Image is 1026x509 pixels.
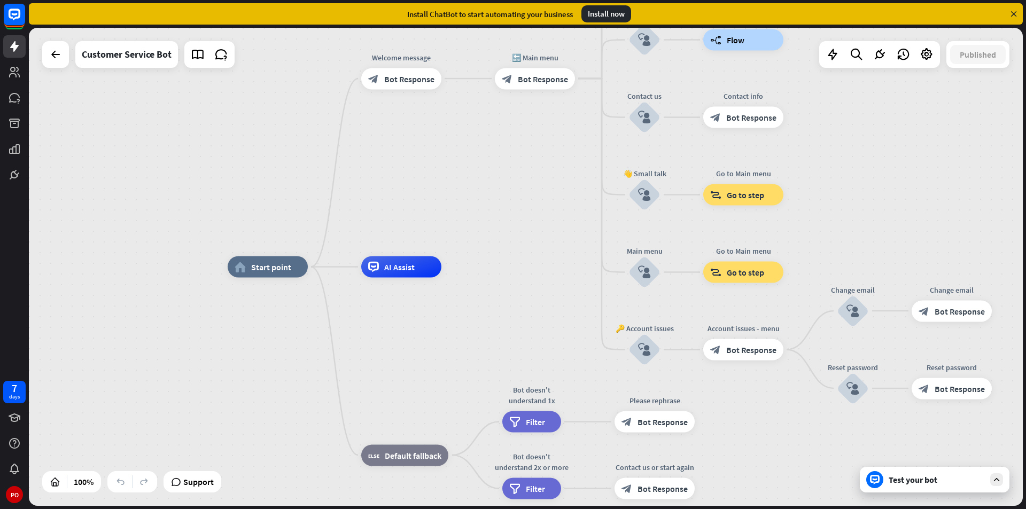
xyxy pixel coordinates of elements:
div: Go to Main menu [695,246,791,256]
span: Default fallback [385,450,441,460]
div: Contact info [695,91,791,101]
a: 7 days [3,381,26,403]
div: 👋 Small talk [612,168,677,179]
div: Install ChatBot to start automating your business [407,9,573,19]
span: Support [183,473,214,490]
div: Install now [581,5,631,22]
div: Main menu [612,246,677,256]
span: Bot Response [638,417,688,427]
span: Bot Response [638,483,688,494]
i: block_fallback [368,450,379,460]
i: block_bot_response [621,483,632,494]
i: block_user_input [638,266,651,279]
div: Go to Main menu [695,168,791,179]
span: Flow [727,35,744,45]
span: Filter [526,417,545,427]
i: block_user_input [638,34,651,46]
div: Change email [821,284,885,295]
div: Reset password [904,362,1000,372]
div: Customer Service Bot [82,41,172,68]
i: block_goto [710,190,721,200]
span: Bot Response [384,73,434,84]
i: block_user_input [846,382,859,395]
div: Welcome message [353,52,449,62]
div: Account issues - menu [695,323,791,334]
span: Bot Response [726,344,776,355]
i: block_user_input [638,343,651,356]
div: 100% [71,473,97,490]
button: Open LiveChat chat widget [9,4,41,36]
div: Please rephrase [607,395,703,406]
span: AI Assist [384,262,415,272]
div: Bot doesn't understand 1x [494,385,569,406]
i: block_bot_response [710,344,721,355]
div: Bot doesn't understand 2x or more [494,451,569,473]
i: builder_tree [710,35,721,45]
i: block_bot_response [368,73,379,84]
i: home_2 [235,262,246,272]
i: block_user_input [638,111,651,124]
div: 7 [12,383,17,393]
div: Contact us or start again [607,462,703,473]
i: block_user_input [846,304,859,317]
span: Go to step [727,190,764,200]
div: Change email [904,284,1000,295]
div: PO [6,486,23,503]
div: days [9,393,20,401]
i: block_goto [710,267,721,278]
span: Filter [526,483,545,494]
i: block_bot_response [919,306,929,316]
span: Bot Response [518,73,568,84]
i: block_bot_response [502,73,512,84]
span: Start point [251,262,291,272]
i: block_bot_response [710,112,721,123]
button: Published [950,45,1006,64]
span: Go to step [727,267,764,278]
i: filter [509,483,520,494]
span: Bot Response [935,383,985,394]
span: Bot Response [935,306,985,316]
div: Test your bot [889,474,985,485]
i: block_bot_response [621,417,632,427]
div: 🔙 Main menu [487,52,583,62]
i: block_user_input [638,189,651,201]
div: Reset password [821,362,885,372]
i: block_bot_response [919,383,929,394]
i: filter [509,417,520,427]
div: Contact us [612,91,677,101]
div: 🔑 Account issues [612,323,677,334]
span: Bot Response [726,112,776,123]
